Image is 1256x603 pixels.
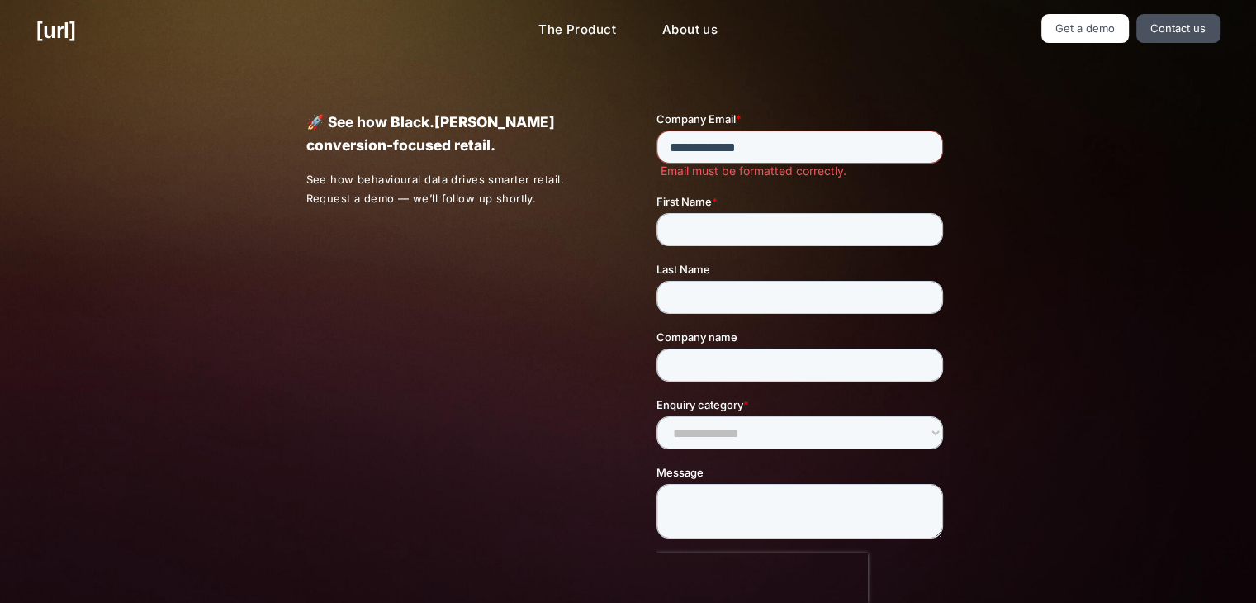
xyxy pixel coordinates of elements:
p: See how behavioural data drives smarter retail. Request a demo — we’ll follow up shortly. [306,170,600,208]
a: Contact us [1136,14,1220,43]
a: [URL] [36,14,76,46]
p: 🚀 See how Black.[PERSON_NAME] conversion-focused retail. [306,111,599,157]
a: Get a demo [1041,14,1130,43]
a: About us [649,14,731,46]
a: The Product [525,14,629,46]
